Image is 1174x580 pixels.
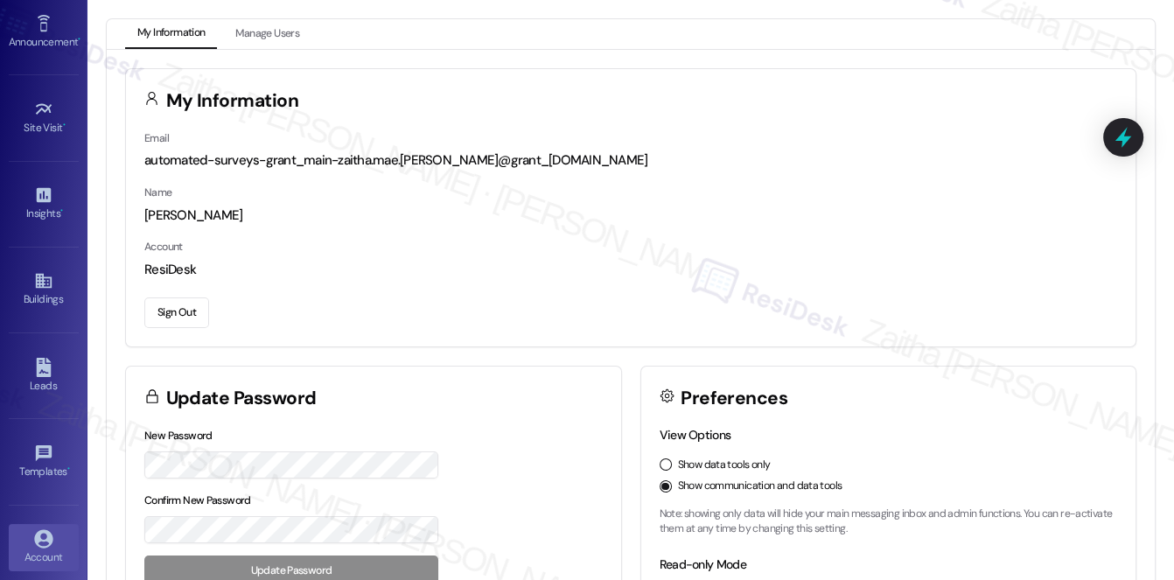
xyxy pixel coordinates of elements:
label: Show data tools only [678,458,771,473]
h3: My Information [166,92,299,110]
span: • [67,463,70,475]
button: Manage Users [223,19,311,49]
a: Site Visit • [9,94,79,142]
label: Account [144,240,183,254]
label: Confirm New Password [144,493,251,507]
label: Email [144,131,169,145]
div: automated-surveys-grant_main-zaitha.mae.[PERSON_NAME]@grant_[DOMAIN_NAME] [144,151,1117,170]
h3: Preferences [681,389,787,408]
p: Note: showing only data will hide your main messaging inbox and admin functions. You can re-activ... [660,507,1118,537]
span: • [63,119,66,131]
button: My Information [125,19,217,49]
label: Read-only Mode [660,556,746,572]
button: Sign Out [144,297,209,328]
label: New Password [144,429,213,443]
h3: Update Password [166,389,317,408]
a: Insights • [9,180,79,227]
label: Name [144,185,172,199]
a: Leads [9,353,79,400]
div: [PERSON_NAME] [144,206,1117,225]
label: View Options [660,427,731,443]
span: • [60,205,63,217]
div: ResiDesk [144,261,1117,279]
span: • [78,33,80,45]
a: Buildings [9,266,79,313]
a: Templates • [9,438,79,486]
label: Show communication and data tools [678,479,842,494]
a: Account [9,524,79,571]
